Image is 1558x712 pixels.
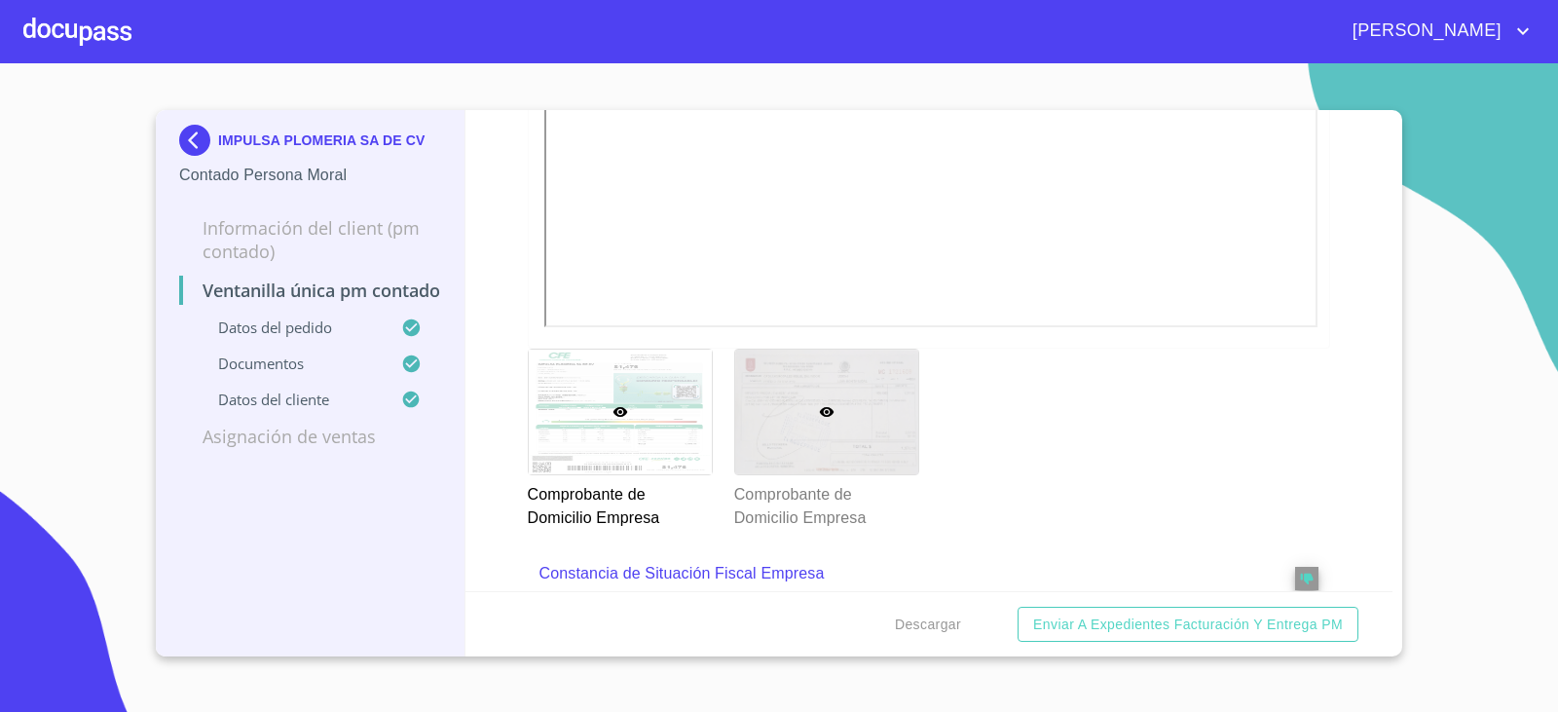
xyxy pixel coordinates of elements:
[179,390,401,409] p: Datos del cliente
[734,475,917,530] p: Comprobante de Domicilio Empresa
[179,125,441,164] div: IMPULSA PLOMERIA SA DE CV
[179,279,441,302] p: Ventanilla única PM contado
[179,354,401,373] p: Documentos
[179,318,401,337] p: Datos del pedido
[179,216,441,263] p: Información del Client (PM contado)
[539,562,1241,585] p: Constancia de Situación Fiscal Empresa
[218,132,426,148] p: IMPULSA PLOMERIA SA DE CV
[1033,613,1343,637] span: Enviar a Expedientes Facturación y Entrega PM
[179,425,441,448] p: Asignación de Ventas
[1338,16,1535,47] button: account of current user
[1295,567,1318,590] button: reject
[895,613,961,637] span: Descargar
[1338,16,1511,47] span: [PERSON_NAME]
[1018,607,1358,643] button: Enviar a Expedientes Facturación y Entrega PM
[179,125,218,156] img: Docupass spot blue
[179,164,441,187] p: Contado Persona Moral
[528,475,711,530] p: Comprobante de Domicilio Empresa
[887,607,969,643] button: Descargar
